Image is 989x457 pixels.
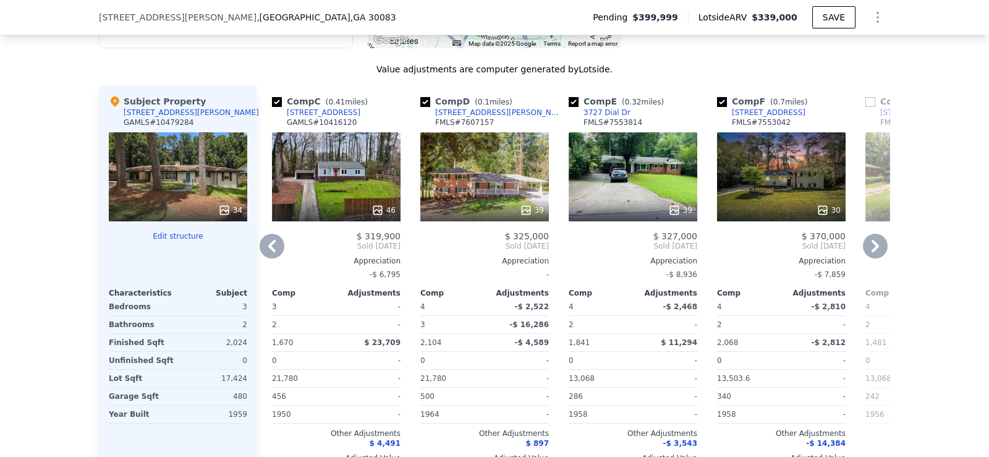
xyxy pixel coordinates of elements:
[420,108,564,117] a: [STREET_ADDRESS][PERSON_NAME]
[420,374,446,383] span: 21,780
[370,270,401,279] span: -$ 6,795
[435,117,494,127] div: FMLS # 7607157
[569,316,630,333] div: 2
[272,356,277,365] span: 0
[880,108,954,117] div: [STREET_ADDRESS]
[865,108,954,117] a: [STREET_ADDRESS]
[272,302,277,311] span: 3
[865,95,967,108] div: Comp G
[272,406,334,423] div: 1950
[865,338,886,347] span: 1,481
[865,406,927,423] div: 1956
[625,98,642,106] span: 0.32
[717,256,846,266] div: Appreciation
[635,316,697,333] div: -
[328,98,345,106] span: 0.41
[487,352,549,369] div: -
[802,231,846,241] span: $ 370,000
[752,12,797,22] span: $339,000
[568,40,618,47] a: Report a map error
[717,108,805,117] a: [STREET_ADDRESS]
[593,11,632,23] span: Pending
[717,356,722,365] span: 0
[485,288,549,298] div: Adjustments
[653,231,697,241] span: $ 327,000
[661,338,697,347] span: $ 11,294
[515,302,549,311] span: -$ 2,522
[180,316,247,333] div: 2
[218,204,242,216] div: 34
[717,288,781,298] div: Comp
[633,288,697,298] div: Adjustments
[865,288,930,298] div: Comp
[364,338,401,347] span: $ 23,709
[339,352,401,369] div: -
[865,392,880,401] span: 242
[784,406,846,423] div: -
[773,98,785,106] span: 0.7
[180,334,247,351] div: 2,024
[717,406,779,423] div: 1958
[272,374,298,383] span: 21,780
[272,316,334,333] div: 2
[717,316,779,333] div: 2
[569,241,697,251] span: Sold [DATE]
[99,11,257,23] span: [STREET_ADDRESS][PERSON_NAME]
[420,241,549,251] span: Sold [DATE]
[784,316,846,333] div: -
[569,302,574,311] span: 4
[569,406,630,423] div: 1958
[370,439,401,448] span: $ 4,491
[569,374,595,383] span: 13,068
[569,108,630,117] a: 3727 Dial Dr
[272,392,286,401] span: 456
[339,388,401,405] div: -
[717,241,846,251] span: Sold [DATE]
[272,95,373,108] div: Comp C
[784,352,846,369] div: -
[109,388,176,405] div: Garage Sqft
[865,302,870,311] span: 4
[717,374,750,383] span: 13,503.6
[765,98,812,106] span: ( miles)
[717,302,722,311] span: 4
[339,370,401,387] div: -
[812,302,846,311] span: -$ 2,810
[420,338,441,347] span: 2,104
[784,370,846,387] div: -
[339,298,401,315] div: -
[287,117,357,127] div: GAMLS # 10416120
[509,320,549,329] span: -$ 16,286
[321,98,373,106] span: ( miles)
[180,298,247,315] div: 3
[635,370,697,387] div: -
[487,388,549,405] div: -
[698,11,752,23] span: Lotside ARV
[420,356,425,365] span: 0
[109,231,247,241] button: Edit structure
[272,338,293,347] span: 1,670
[635,352,697,369] div: -
[469,40,536,47] span: Map data ©2025 Google
[272,429,401,438] div: Other Adjustments
[812,6,855,28] button: SAVE
[99,63,890,75] div: Value adjustments are computer generated by Lotside .
[717,95,813,108] div: Comp F
[287,108,360,117] div: [STREET_ADDRESS]
[371,204,396,216] div: 46
[817,204,841,216] div: 30
[543,40,561,47] a: Terms (opens in new tab)
[584,117,642,127] div: FMLS # 7553814
[569,256,697,266] div: Appreciation
[865,374,891,383] span: 13,068
[257,11,396,23] span: , [GEOGRAPHIC_DATA]
[865,356,870,365] span: 0
[732,117,791,127] div: FMLS # 7553042
[663,439,697,448] span: -$ 3,543
[505,231,549,241] span: $ 325,000
[569,338,590,347] span: 1,841
[420,302,425,311] span: 4
[124,117,193,127] div: GAMLS # 10479284
[806,439,846,448] span: -$ 14,384
[717,392,731,401] span: 340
